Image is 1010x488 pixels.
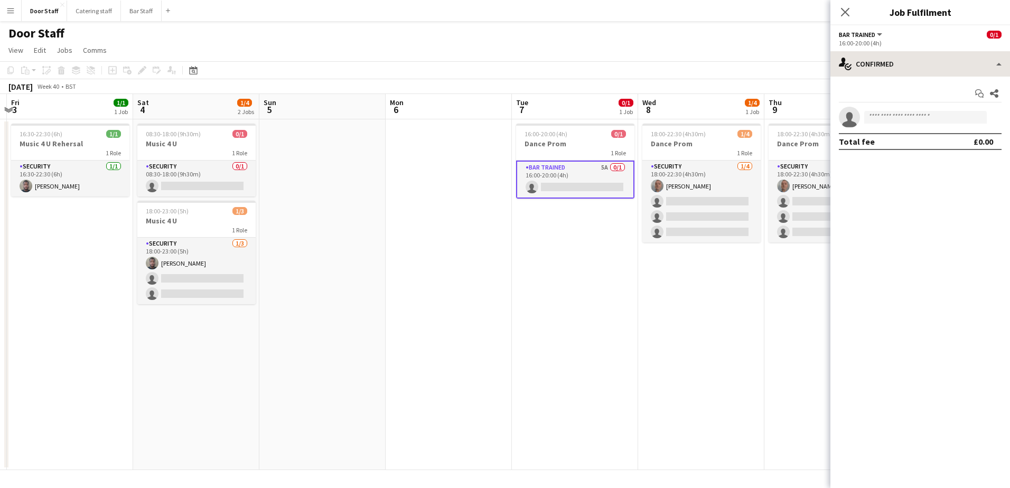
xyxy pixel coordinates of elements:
a: Comms [79,43,111,57]
span: 1/4 [737,130,752,138]
h3: Dance Prom [769,139,887,148]
app-card-role: Security1/418:00-22:30 (4h30m)[PERSON_NAME] [769,161,887,242]
h3: Music 4 U [137,216,256,226]
div: £0.00 [974,136,993,147]
app-card-role: Security1/116:30-22:30 (6h)[PERSON_NAME] [11,161,129,196]
span: Wed [642,98,656,107]
span: 1 Role [737,149,752,157]
span: 4 [136,104,149,116]
div: BST [66,82,76,90]
span: 0/1 [987,31,1002,39]
span: Edit [34,45,46,55]
button: Catering staff [67,1,121,21]
div: 1 Job [114,108,128,116]
div: 16:00-20:00 (4h) [839,39,1002,47]
a: View [4,43,27,57]
span: 1/1 [106,130,121,138]
span: 0/1 [232,130,247,138]
span: 1/3 [232,207,247,215]
h3: Music 4 U [137,139,256,148]
app-job-card: 18:00-22:30 (4h30m)1/4Dance Prom1 RoleSecurity1/418:00-22:30 (4h30m)[PERSON_NAME] [642,124,761,242]
app-job-card: 16:30-22:30 (6h)1/1Music 4 U Rehersal1 RoleSecurity1/116:30-22:30 (6h)[PERSON_NAME] [11,124,129,196]
div: 2 Jobs [238,108,254,116]
span: Sat [137,98,149,107]
h1: Door Staff [8,25,64,41]
span: 18:00-23:00 (5h) [146,207,189,215]
span: 18:00-22:30 (4h30m) [777,130,832,138]
span: Tue [516,98,528,107]
h3: Dance Prom [642,139,761,148]
span: 1/1 [114,99,128,107]
app-job-card: 16:00-20:00 (4h)0/1Dance Prom1 RoleBar trained5A0/116:00-20:00 (4h) [516,124,634,199]
span: 08:30-18:00 (9h30m) [146,130,201,138]
span: 1/4 [745,99,760,107]
span: 1 Role [106,149,121,157]
div: 1 Job [619,108,633,116]
span: Fri [11,98,20,107]
span: 1/4 [237,99,252,107]
a: Jobs [52,43,77,57]
app-job-card: 18:00-23:00 (5h)1/3Music 4 U1 RoleSecurity1/318:00-23:00 (5h)[PERSON_NAME] [137,201,256,304]
a: Edit [30,43,50,57]
span: 1 Role [232,226,247,234]
span: Jobs [57,45,72,55]
span: 0/1 [611,130,626,138]
span: 1 Role [232,149,247,157]
app-card-role: Security1/318:00-23:00 (5h)[PERSON_NAME] [137,238,256,304]
button: Bar Staff [121,1,162,21]
span: 16:30-22:30 (6h) [20,130,62,138]
span: View [8,45,23,55]
span: 0/1 [619,99,633,107]
span: 18:00-22:30 (4h30m) [651,130,706,138]
h3: Music 4 U Rehersal [11,139,129,148]
div: 1 Job [745,108,759,116]
div: [DATE] [8,81,33,92]
h3: Job Fulfilment [830,5,1010,19]
div: Confirmed [830,51,1010,77]
span: 3 [10,104,20,116]
span: 1 Role [611,149,626,157]
app-card-role: Security0/108:30-18:00 (9h30m) [137,161,256,196]
span: 6 [388,104,404,116]
app-job-card: 08:30-18:00 (9h30m)0/1Music 4 U1 RoleSecurity0/108:30-18:00 (9h30m) [137,124,256,196]
span: 16:00-20:00 (4h) [525,130,567,138]
app-card-role: Bar trained5A0/116:00-20:00 (4h) [516,161,634,199]
div: Total fee [839,136,875,147]
app-card-role: Security1/418:00-22:30 (4h30m)[PERSON_NAME] [642,161,761,242]
span: 8 [641,104,656,116]
span: Mon [390,98,404,107]
span: Bar trained [839,31,875,39]
span: Week 40 [35,82,61,90]
span: 5 [262,104,276,116]
h3: Dance Prom [516,139,634,148]
button: Bar trained [839,31,884,39]
span: Sun [264,98,276,107]
span: Comms [83,45,107,55]
span: 7 [515,104,528,116]
button: Door Staff [22,1,67,21]
app-job-card: 18:00-22:30 (4h30m)1/4Dance Prom1 RoleSecurity1/418:00-22:30 (4h30m)[PERSON_NAME] [769,124,887,242]
span: Thu [769,98,782,107]
span: 9 [767,104,782,116]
